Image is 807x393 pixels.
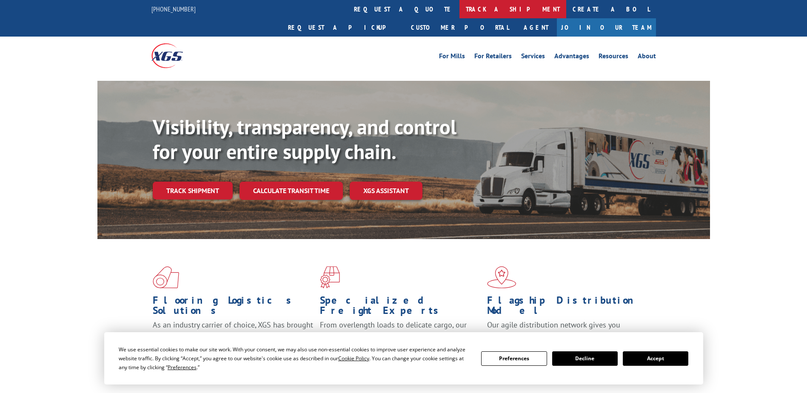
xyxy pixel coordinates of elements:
a: Agent [515,18,557,37]
div: We use essential cookies to make our site work. With your consent, we may also use non-essential ... [119,345,471,372]
a: Resources [599,53,628,62]
span: Our agile distribution network gives you nationwide inventory management on demand. [487,320,644,340]
a: Advantages [554,53,589,62]
a: Customer Portal [405,18,515,37]
button: Decline [552,351,618,366]
span: Preferences [168,364,197,371]
b: Visibility, transparency, and control for your entire supply chain. [153,114,456,165]
span: Cookie Policy [338,355,369,362]
h1: Flooring Logistics Solutions [153,295,314,320]
p: From overlength loads to delicate cargo, our experienced staff knows the best way to move your fr... [320,320,481,358]
a: Request a pickup [282,18,405,37]
a: For Mills [439,53,465,62]
button: Preferences [481,351,547,366]
a: Services [521,53,545,62]
div: Cookie Consent Prompt [104,332,703,384]
a: About [638,53,656,62]
img: xgs-icon-total-supply-chain-intelligence-red [153,266,179,288]
button: Accept [623,351,688,366]
h1: Flagship Distribution Model [487,295,648,320]
span: As an industry carrier of choice, XGS has brought innovation and dedication to flooring logistics... [153,320,313,350]
img: xgs-icon-focused-on-flooring-red [320,266,340,288]
h1: Specialized Freight Experts [320,295,481,320]
a: Calculate transit time [240,182,343,200]
a: [PHONE_NUMBER] [151,5,196,13]
a: For Retailers [474,53,512,62]
a: Track shipment [153,182,233,199]
a: XGS ASSISTANT [350,182,422,200]
a: Join Our Team [557,18,656,37]
img: xgs-icon-flagship-distribution-model-red [487,266,516,288]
